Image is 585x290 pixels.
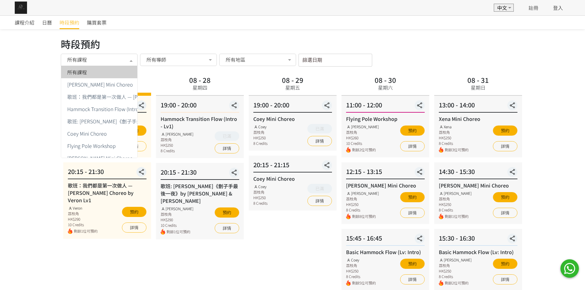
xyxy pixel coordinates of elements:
button: 已滿 [307,184,332,193]
img: fire.png [346,214,351,219]
span: 所有課程 [67,56,87,63]
button: 預約 [400,126,425,136]
div: HK$250 [346,202,379,207]
span: 剩餘1位可預約 [166,229,194,235]
a: 詳情 [493,274,517,284]
div: 10 Credits [161,222,194,228]
div: 08 - 28 [189,76,211,83]
div: 荔枝角 [439,263,472,268]
a: 詳情 [493,141,517,151]
button: 預約 [122,207,146,217]
div: [PERSON_NAME] [439,257,472,263]
span: [PERSON_NAME] Mini Choreo [67,156,133,160]
div: 8 Credits [439,141,469,146]
span: 所有課程 [67,70,87,75]
div: Coey Mini Choreo [253,115,332,122]
div: Coey [253,184,267,189]
span: 剩餘1位可預約 [445,214,472,219]
div: HK$250 [439,202,472,207]
div: Veron [68,205,98,211]
div: [PERSON_NAME] Mini Choreo [346,182,425,189]
div: 20:15 - 21:30 [68,167,146,179]
img: img_61c0148bb0266 [15,2,27,14]
div: 荔枝角 [253,189,267,195]
div: 8 Credits [346,274,376,279]
div: Coey [346,257,376,263]
img: fire.png [161,229,165,235]
div: 15:30 - 16:30 [439,234,517,246]
img: fire.png [439,147,443,153]
a: 詳情 [307,196,332,206]
button: 預約 [400,259,425,269]
a: 詳情 [215,143,239,153]
a: 登入 [553,4,563,11]
div: 08 - 31 [467,76,489,83]
div: 20:15 - 21:30 [161,168,239,180]
div: Hammock Transition Flow (Intro - Lv1) [161,115,239,130]
button: 預約 [400,192,425,202]
div: [PERSON_NAME] Mini Choreo [439,182,517,189]
div: HK$250 [253,195,267,200]
div: 19:00 - 20:00 [161,100,239,113]
span: 剩餘3位可預約 [445,147,469,153]
div: 10 Credits [346,141,379,146]
a: 詳情 [215,223,239,233]
div: 星期日 [471,84,486,91]
a: 詳情 [400,141,425,151]
div: 荔枝角 [346,263,376,268]
div: 歌班: [PERSON_NAME]《劊子手最後一夜》by [PERSON_NAME] & [PERSON_NAME] [161,182,239,204]
div: 8 Credits [161,148,194,153]
span: Coey Mini Choreo [67,131,107,136]
div: 星期四 [193,84,207,91]
button: 預約 [493,126,517,136]
div: 08 - 30 [375,76,396,83]
div: 8 Credits [439,207,472,213]
div: 荔枝角 [253,130,267,135]
span: 剩餘5位可預約 [352,280,376,286]
div: 荔枝角 [161,211,194,217]
span: 歌班: [PERSON_NAME]《劊子手最後一夜》by [PERSON_NAME] & [PERSON_NAME] [67,119,248,124]
div: 20:15 - 21:15 [253,160,332,172]
input: 篩選日期 [298,54,372,67]
div: [PERSON_NAME] [346,191,379,196]
a: 詳情 [400,208,425,218]
div: 歌班：我們都是第一次做人 — [PERSON_NAME] Choreo by Veron Lv1 [68,182,146,204]
a: 詳情 [493,208,517,218]
a: 課程介紹 [15,16,34,29]
div: Coey [253,124,267,130]
div: 荔枝角 [161,137,194,142]
img: fire.png [439,214,443,219]
span: 時段預約 [60,19,79,26]
div: 08 - 29 [282,76,303,83]
div: 荔枝角 [439,130,469,135]
span: 剩餘2位可預約 [352,147,379,153]
button: 預約 [493,192,517,202]
a: 時段預約 [60,16,79,29]
div: HK$250 [161,142,194,148]
div: HK$260 [346,135,379,141]
span: 剩餘8位可預約 [352,214,379,219]
span: 剩餘2位可預約 [445,280,472,286]
div: Xena Mini Choreo [439,115,517,122]
span: Hammock Transition Flow (Intro - Lv1) [67,106,152,111]
a: 購買套票 [87,16,107,29]
div: 星期五 [285,84,300,91]
div: HK$290 [68,216,98,222]
div: 13:00 - 14:00 [439,100,517,113]
div: 15:45 - 16:45 [346,234,425,246]
button: 預約 [493,259,517,269]
div: [PERSON_NAME] [161,206,194,211]
div: 11:00 - 12:00 [346,100,425,113]
div: Basic Hammock Flow (Lv: Intro) [346,248,425,256]
div: HK$250 [439,135,469,141]
div: HK$250 [439,268,472,274]
div: 8 Credits [439,274,472,279]
a: 註冊 [528,4,538,11]
div: Basic Hammock Flow (Lv: Intro) [439,248,517,256]
button: 已滿 [215,131,239,141]
div: 8 Credits [253,200,267,206]
div: 荔枝角 [346,130,379,135]
span: [PERSON_NAME] Mini Choreo [67,82,133,87]
div: [PERSON_NAME] [439,191,472,196]
div: 19:00 - 20:00 [253,100,332,113]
